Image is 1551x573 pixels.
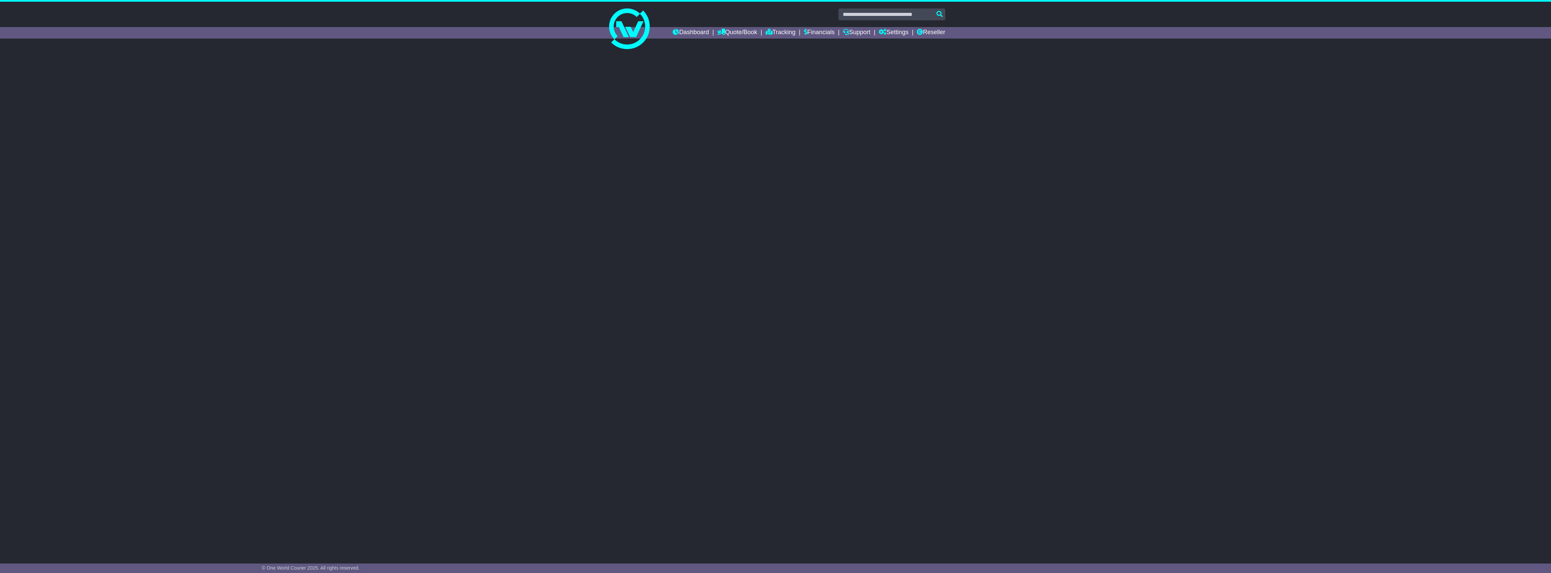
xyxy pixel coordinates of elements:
[804,27,835,39] a: Financials
[843,27,870,39] a: Support
[879,27,908,39] a: Settings
[717,27,757,39] a: Quote/Book
[673,27,709,39] a: Dashboard
[262,565,360,571] span: © One World Courier 2025. All rights reserved.
[917,27,945,39] a: Reseller
[766,27,795,39] a: Tracking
